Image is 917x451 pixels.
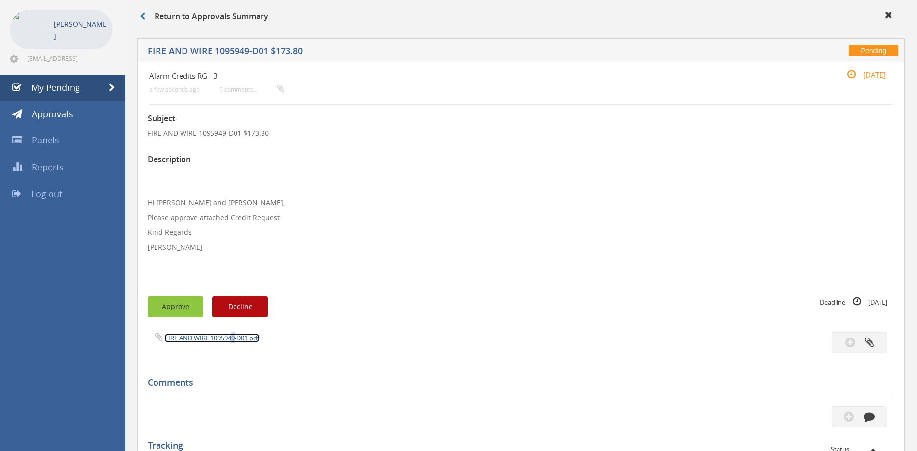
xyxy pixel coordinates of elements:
[148,296,203,317] button: Approve
[148,198,894,208] p: Hi [PERSON_NAME] and [PERSON_NAME],
[148,441,887,451] h5: Tracking
[820,296,887,307] small: Deadline [DATE]
[837,69,886,80] small: [DATE]
[849,45,898,56] span: Pending
[54,18,108,42] p: [PERSON_NAME]
[148,155,894,164] h3: Description
[27,55,111,62] span: [EMAIL_ADDRESS][DOMAIN_NAME]
[32,108,73,120] span: Approvals
[165,334,259,342] a: FIRE AND WIRE 1095949-D01.pdf
[148,227,894,237] p: Kind Regards
[219,86,284,93] small: 0 comments...
[148,378,887,388] h5: Comments
[212,296,268,317] button: Decline
[148,242,894,252] p: [PERSON_NAME]
[148,128,894,138] p: FIRE AND WIRE 1095949-D01 $173.80
[32,134,59,146] span: Panels
[149,86,200,93] small: a few seconds ago
[32,161,64,173] span: Reports
[148,213,894,223] p: Please approve attached Credit Request.
[149,72,769,80] h4: Alarm Credits RG - 3
[31,188,62,199] span: Log out
[31,82,80,93] span: My Pending
[148,46,672,58] h5: FIRE AND WIRE 1095949-D01 $173.80
[148,114,894,123] h3: Subject
[140,12,268,21] h3: Return to Approvals Summary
